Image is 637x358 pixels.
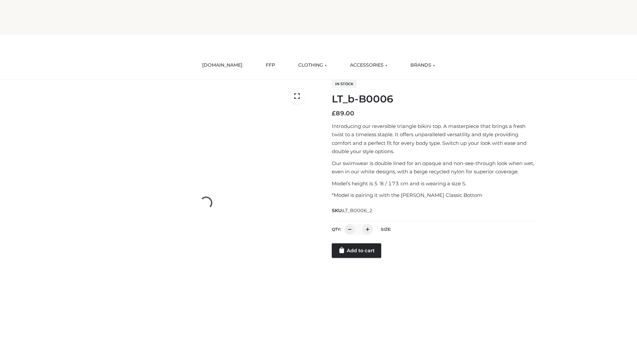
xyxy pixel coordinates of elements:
a: Add to cart [332,243,381,258]
span: £ [332,110,336,117]
span: LT_B0006_2 [343,208,373,213]
bdi: 89.00 [332,110,354,117]
h1: LT_b-B0006 [332,93,538,105]
p: Model’s height is 5 ‘8 / 173 cm and is wearing a size S. [332,179,538,188]
a: BRANDS [405,58,440,73]
span: In stock [332,80,357,88]
span: SKU: [332,207,373,214]
a: ACCESSORIES [345,58,392,73]
a: [DOMAIN_NAME] [197,58,248,73]
a: CLOTHING [293,58,332,73]
p: Introducing our reversible triangle bikini top. A masterpiece that brings a fresh twist to a time... [332,122,538,156]
label: QTY: [332,227,341,232]
p: *Model is pairing it with the [PERSON_NAME] Classic Bottom [332,191,538,200]
label: Size: [381,227,391,232]
p: Our swimwear is double lined for an opaque and non-see-through look when wet, even in our white d... [332,159,538,176]
a: FFP [261,58,280,73]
